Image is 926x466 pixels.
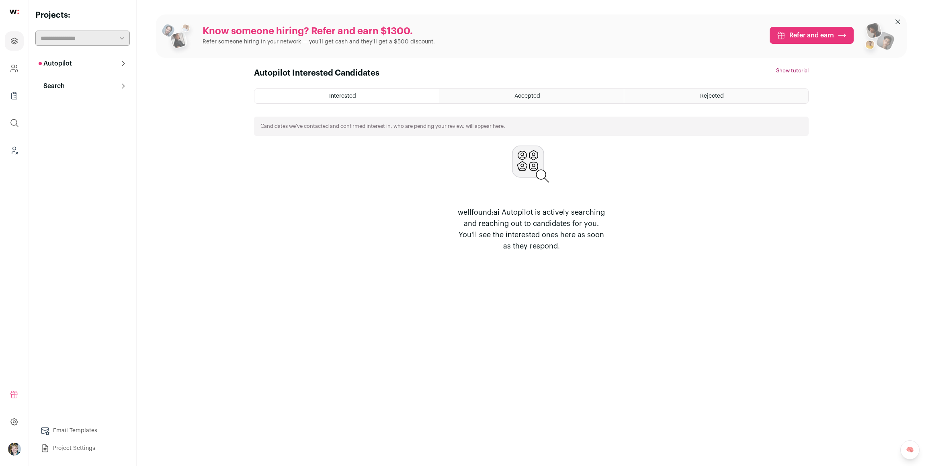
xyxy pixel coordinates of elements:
[624,89,808,103] a: Rejected
[161,21,196,56] img: referral_people_group_1-3817b86375c0e7f77b15e9e1740954ef64e1f78137dd7e9f4ff27367cb2cd09a.png
[260,123,505,129] p: Candidates we’ve contacted and confirmed interest in, who are pending your review, will appear here.
[5,141,24,160] a: Leads (Backoffice)
[329,93,356,99] span: Interested
[203,25,435,38] p: Know someone hiring? Refer and earn $1300.
[35,440,130,456] a: Project Settings
[35,55,130,72] button: Autopilot
[770,27,854,44] a: Refer and earn
[439,89,623,103] a: Accepted
[8,443,21,456] button: Open dropdown
[454,207,608,252] p: wellfound:ai Autopilot is actively searching and reaching out to candidates for you. You'll see t...
[39,59,72,68] p: Autopilot
[39,81,65,91] p: Search
[860,19,895,58] img: referral_people_group_2-7c1ec42c15280f3369c0665c33c00ed472fd7f6af9dd0ec46c364f9a93ccf9a4.png
[35,423,130,439] a: Email Templates
[35,78,130,94] button: Search
[35,10,130,21] h2: Projects:
[5,86,24,105] a: Company Lists
[203,38,435,46] p: Refer someone hiring in your network — you’ll get cash and they’ll get a $500 discount.
[900,440,920,460] a: 🧠
[254,68,379,79] h1: Autopilot Interested Candidates
[514,93,540,99] span: Accepted
[8,443,21,456] img: 6494470-medium_jpg
[5,59,24,78] a: Company and ATS Settings
[776,68,809,74] button: Show tutorial
[700,93,724,99] span: Rejected
[10,10,19,14] img: wellfound-shorthand-0d5821cbd27db2630d0214b213865d53afaa358527fdda9d0ea32b1df1b89c2c.svg
[5,31,24,51] a: Projects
